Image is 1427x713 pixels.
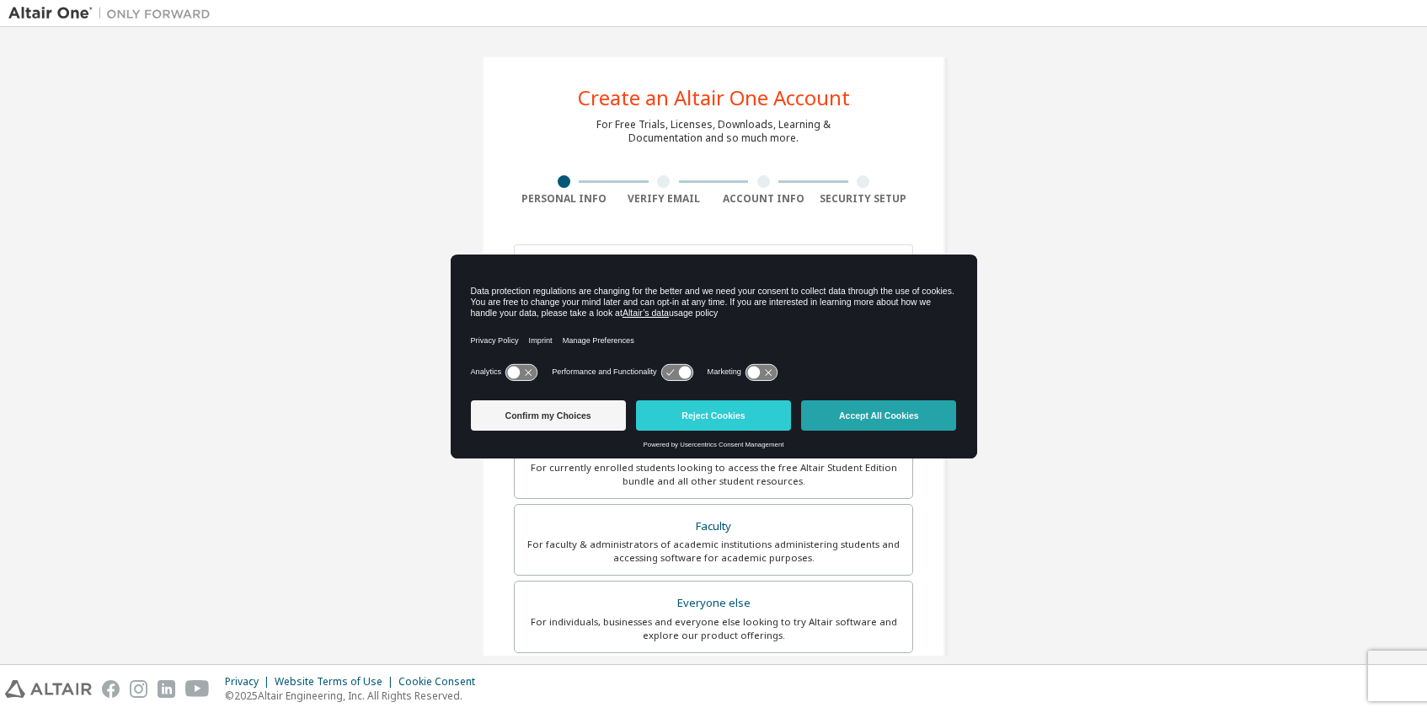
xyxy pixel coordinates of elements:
img: instagram.svg [130,680,147,698]
div: Faculty [525,515,902,539]
div: Account Info [713,192,814,206]
img: altair_logo.svg [5,680,92,698]
div: Security Setup [814,192,914,206]
div: Create an Altair One Account [578,88,850,108]
p: © 2025 Altair Engineering, Inc. All Rights Reserved. [225,689,485,703]
div: Personal Info [514,192,614,206]
div: Everyone else [525,592,902,615]
img: facebook.svg [102,680,120,698]
div: Cookie Consent [398,675,485,689]
div: For currently enrolled students looking to access the free Altair Student Edition bundle and all ... [525,461,902,488]
div: Website Terms of Use [275,675,398,689]
img: linkedin.svg [158,680,175,698]
div: For individuals, businesses and everyone else looking to try Altair software and explore our prod... [525,615,902,642]
img: youtube.svg [185,680,210,698]
div: Privacy [225,675,275,689]
img: Altair One [8,5,219,22]
div: For Free Trials, Licenses, Downloads, Learning & Documentation and so much more. [596,118,831,145]
div: Verify Email [614,192,714,206]
div: For faculty & administrators of academic institutions administering students and accessing softwa... [525,538,902,565]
